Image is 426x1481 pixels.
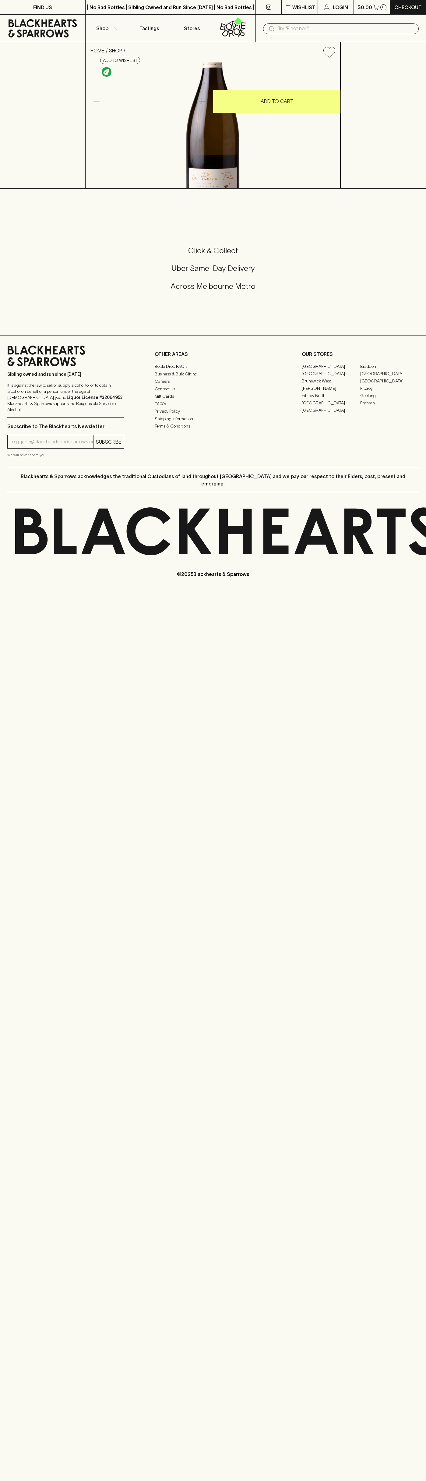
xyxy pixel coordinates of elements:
a: FAQ's [155,400,272,407]
button: SUBSCRIBE [93,435,124,448]
p: Tastings [139,25,159,32]
a: [GEOGRAPHIC_DATA] [302,370,360,377]
a: HOME [90,48,104,53]
strong: Liquor License #32064953 [67,395,123,400]
a: Terms & Conditions [155,423,272,430]
p: $0.00 [357,4,372,11]
p: OUR STORES [302,350,419,358]
p: Subscribe to The Blackhearts Newsletter [7,423,124,430]
p: Shop [96,25,108,32]
a: Braddon [360,363,419,370]
a: Privacy Policy [155,408,272,415]
a: Organic [100,66,113,78]
a: Fitzroy North [302,392,360,399]
p: Checkout [394,4,422,11]
p: 0 [382,5,385,9]
a: Business & Bulk Gifting [155,370,272,378]
p: Blackhearts & Sparrows acknowledges the traditional Custodians of land throughout [GEOGRAPHIC_DAT... [12,473,414,487]
a: Brunswick West [302,377,360,385]
p: FIND US [33,4,52,11]
p: Login [333,4,348,11]
button: Add to wishlist [321,44,338,60]
div: Call to action block [7,221,419,323]
a: Prahran [360,399,419,407]
p: Sibling owned and run since [DATE] [7,371,124,377]
a: [GEOGRAPHIC_DATA] [360,370,419,377]
a: [GEOGRAPHIC_DATA] [360,377,419,385]
img: Organic [102,67,111,77]
p: ADD TO CART [261,98,293,105]
button: Shop [86,15,128,42]
a: [GEOGRAPHIC_DATA] [302,363,360,370]
a: Stores [171,15,213,42]
a: Gift Cards [155,393,272,400]
p: OTHER AREAS [155,350,272,358]
a: SHOP [109,48,122,53]
a: Bottle Drop FAQ's [155,363,272,370]
h5: Uber Same-Day Delivery [7,263,419,273]
button: ADD TO CART [213,90,340,113]
a: Careers [155,378,272,385]
a: Contact Us [155,385,272,392]
a: Shipping Information [155,415,272,422]
img: 40629.png [86,62,340,188]
a: Fitzroy [360,385,419,392]
p: Stores [184,25,200,32]
button: Add to wishlist [100,57,140,64]
p: SUBSCRIBE [96,438,121,446]
p: It is against the law to sell or supply alcohol to, or to obtain alcohol on behalf of a person un... [7,382,124,413]
input: e.g. jane@blackheartsandsparrows.com.au [12,437,93,447]
a: [PERSON_NAME] [302,385,360,392]
a: Geelong [360,392,419,399]
h5: Click & Collect [7,246,419,256]
h5: Across Melbourne Metro [7,281,419,291]
a: [GEOGRAPHIC_DATA] [302,399,360,407]
a: Tastings [128,15,171,42]
p: Wishlist [292,4,315,11]
input: Try "Pinot noir" [278,24,414,34]
p: We will never spam you [7,452,124,458]
a: [GEOGRAPHIC_DATA] [302,407,360,414]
